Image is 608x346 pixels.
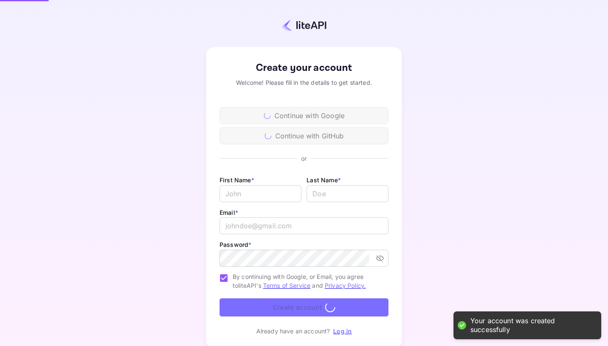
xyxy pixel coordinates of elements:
[470,316,593,334] div: Your account was created successfully
[220,217,388,234] input: johndoe@gmail.com
[220,78,388,87] div: Welcome! Please fill in the details to get started.
[263,282,310,289] a: Terms of Service
[220,176,254,184] label: First Name
[307,185,388,202] input: Doe
[325,282,366,289] a: Privacy Policy.
[307,176,341,184] label: Last Name
[220,60,388,76] div: Create your account
[220,241,251,248] label: Password
[333,327,352,335] a: Log in
[372,251,388,266] button: toggle password visibility
[256,327,330,335] p: Already have an account?
[233,272,382,290] span: By continuing with Google, or Email, you agree to liteAPI's and
[282,19,326,31] img: liteapi
[220,185,301,202] input: John
[220,209,238,216] label: Email
[220,107,388,124] div: Continue with Google
[220,127,388,144] div: Continue with GitHub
